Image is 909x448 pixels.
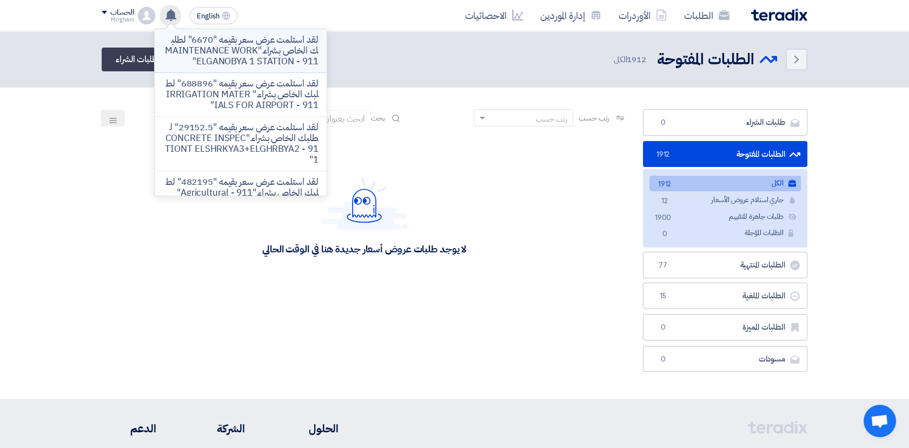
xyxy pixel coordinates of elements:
span: 0 [656,117,669,128]
a: الأوردرات [610,3,675,28]
a: طلبات الشراء0 [643,109,807,136]
div: Mirghani [102,17,134,23]
a: جاري استلام عروض الأسعار [649,192,801,208]
li: الدعم [102,420,156,437]
span: English [197,12,220,20]
li: الحلول [277,420,339,437]
div: رتب حسب [536,113,567,125]
img: profile_test.png [138,7,155,24]
p: لقد استلمت عرض سعر بقيمه "29152.5" لطلبك الخاص بشراء."CONCRETE INSPECTIONT ELSHRKYA3+ELGHRBYA2 - ... [163,122,318,165]
a: الطلبات الملغية15 [643,283,807,309]
span: 15 [656,291,669,302]
div: لا يوجد طلبات عروض أسعار جديدة هنا في الوقت الحالي [262,243,466,255]
img: Teradix logo [751,9,807,21]
a: الاحصائيات [456,3,532,28]
span: 0 [656,354,669,365]
p: لقد استلمت عرض سعر بقيمه "6670" لطلبك الخاص بشراء."MAINTENANCE WORK ELGANOBYA 1 STATION - 911" [163,35,318,67]
span: 1912 [658,179,671,190]
span: رتب حسب [579,112,609,124]
img: Hello [321,177,408,230]
span: 0 [656,322,669,333]
a: الكل [649,176,801,191]
a: الطلبات المفتوحة1912 [643,141,807,168]
a: إدارة الموردين [532,3,610,28]
span: 1900 [658,212,671,224]
span: 1912 [627,54,646,65]
div: الحساب [110,8,134,17]
p: لقد استلمت عرض سعر بقيمه "688896" لطلبك الخاص بشراء." IRRIGATION MATERIALS FOR AIRPORT - 911" [163,78,318,111]
span: 1912 [656,149,669,160]
a: الطلبات المؤجلة [649,225,801,241]
a: الطلبات المميزة0 [643,314,807,340]
a: مسودات0 [643,346,807,372]
a: الطلبات [675,3,738,28]
span: الكل [614,54,648,66]
span: 12 [658,196,671,207]
div: Open chat [864,405,896,437]
span: بحث [371,112,385,124]
h2: الطلبات المفتوحة [657,49,754,70]
li: الشركة [189,420,245,437]
a: أرفع طلبات الشراء [102,48,187,71]
span: 0 [658,229,671,240]
button: English [190,7,237,24]
p: لقد استلمت عرض سعر بقيمه "482195" لطلبك الخاص بشراء."Agricultural - 911" [163,177,318,198]
a: طلبات جاهزة للتقييم [649,209,801,225]
span: 77 [656,260,669,271]
a: الطلبات المنتهية77 [643,252,807,278]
